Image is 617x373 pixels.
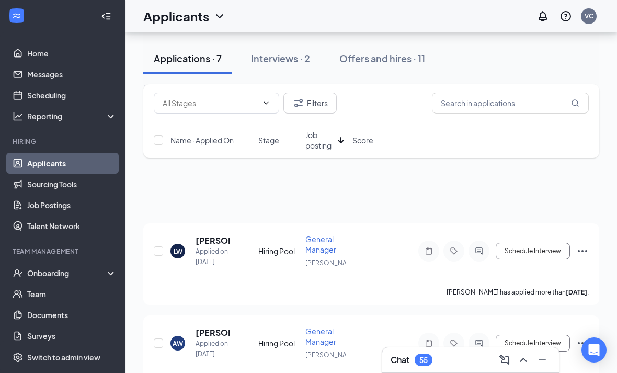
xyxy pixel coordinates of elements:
[536,354,549,366] svg: Minimize
[173,339,183,348] div: AW
[27,153,117,174] a: Applicants
[258,246,299,256] div: Hiring Pool
[534,352,551,368] button: Minimize
[447,288,589,297] p: [PERSON_NAME] has applied more than .
[566,288,587,296] b: [DATE]
[559,10,572,22] svg: QuestionInfo
[473,339,485,347] svg: ActiveChat
[213,10,226,22] svg: ChevronDown
[13,268,23,278] svg: UserCheck
[305,234,336,254] span: General Manager
[305,259,358,267] span: [PERSON_NAME]
[352,135,373,145] span: Score
[258,338,299,348] div: Hiring Pool
[27,304,117,325] a: Documents
[305,326,336,346] span: General Manager
[27,268,108,278] div: Onboarding
[517,354,530,366] svg: ChevronUp
[27,111,117,121] div: Reporting
[27,85,117,106] a: Scheduling
[283,93,337,114] button: Filter Filters
[335,134,347,146] svg: ArrowDown
[422,339,435,347] svg: Note
[27,284,117,304] a: Team
[448,247,460,255] svg: Tag
[515,352,532,368] button: ChevronUp
[170,135,234,145] span: Name · Applied On
[473,247,485,255] svg: ActiveChat
[496,352,513,368] button: ComposeMessage
[13,111,23,121] svg: Analysis
[496,335,570,352] button: Schedule Interview
[536,10,549,22] svg: Notifications
[12,10,22,21] svg: WorkstreamLogo
[305,130,334,151] span: Job posting
[571,99,579,107] svg: MagnifyingGlass
[251,52,310,65] div: Interviews · 2
[262,99,270,107] svg: ChevronDown
[391,354,409,366] h3: Chat
[196,246,230,267] div: Applied on [DATE]
[419,356,428,365] div: 55
[27,216,117,236] a: Talent Network
[27,64,117,85] a: Messages
[196,327,230,338] h5: [PERSON_NAME]
[13,352,23,363] svg: Settings
[422,247,435,255] svg: Note
[585,12,593,20] div: VC
[143,7,209,25] h1: Applicants
[13,247,115,256] div: Team Management
[581,337,607,363] div: Open Intercom Messenger
[496,243,570,259] button: Schedule Interview
[258,135,279,145] span: Stage
[101,11,111,21] svg: Collapse
[305,351,358,359] span: [PERSON_NAME]
[576,245,589,257] svg: Ellipses
[27,325,117,346] a: Surveys
[292,97,305,109] svg: Filter
[576,337,589,349] svg: Ellipses
[27,43,117,64] a: Home
[163,97,258,109] input: All Stages
[196,338,230,359] div: Applied on [DATE]
[174,247,182,256] div: LW
[27,195,117,216] a: Job Postings
[27,174,117,195] a: Sourcing Tools
[13,137,115,146] div: Hiring
[196,235,230,246] h5: [PERSON_NAME]
[27,352,100,363] div: Switch to admin view
[432,93,589,114] input: Search in applications
[339,52,425,65] div: Offers and hires · 11
[448,339,460,347] svg: Tag
[154,52,222,65] div: Applications · 7
[498,354,511,366] svg: ComposeMessage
